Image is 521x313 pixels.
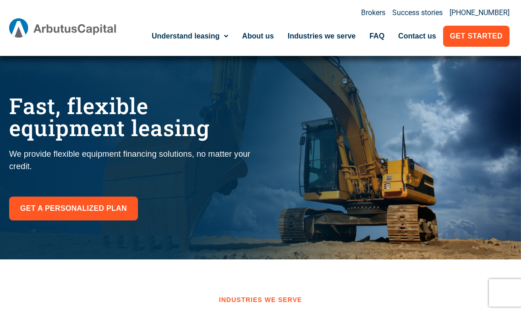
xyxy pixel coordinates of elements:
a: Understand leasing [145,26,235,47]
a: [PHONE_NUMBER] [450,9,510,16]
a: Success stories [392,9,443,16]
a: Industries we serve [281,26,363,47]
a: Get a personalized plan [9,197,138,220]
a: Contact us [391,26,443,47]
a: Get Started [443,26,510,47]
a: Brokers [361,9,385,16]
p: We provide flexible equipment financing solutions, no matter your credit. [9,148,252,173]
h1: Fast, flexible equipment leasing​ [9,95,252,139]
a: FAQ [362,26,391,47]
a: About us [235,26,280,47]
span: Get a personalized plan [20,202,127,215]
